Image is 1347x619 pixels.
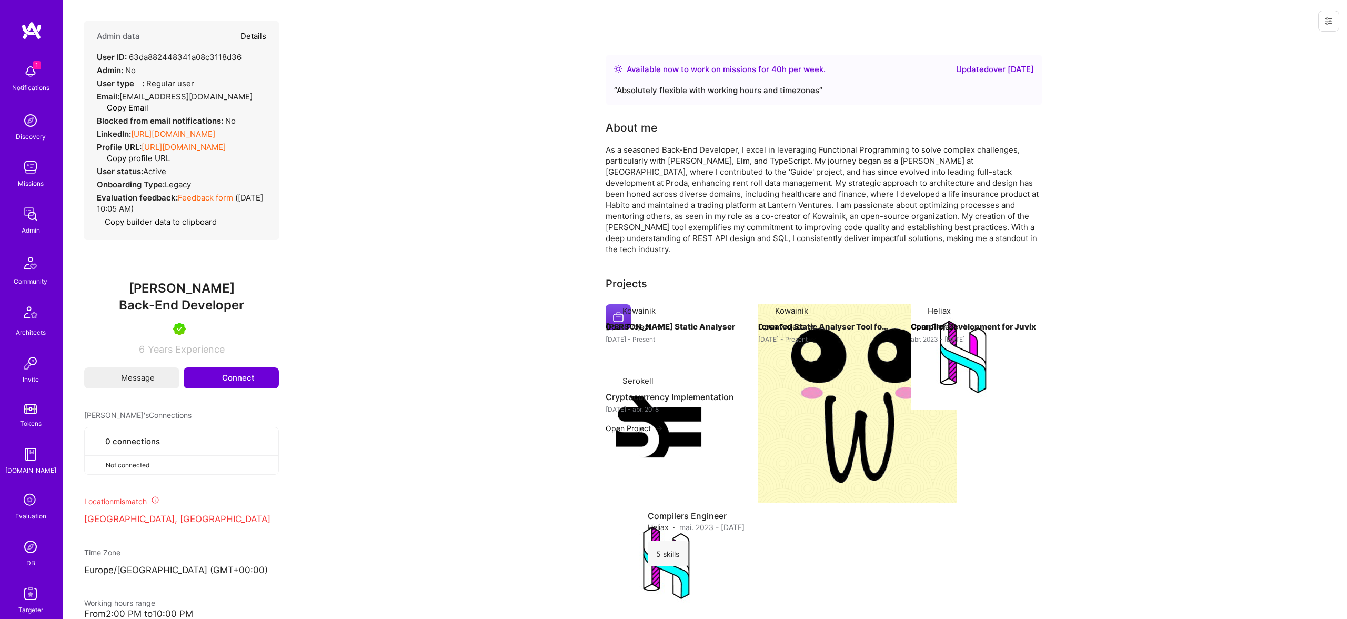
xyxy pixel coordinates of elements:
[139,344,145,355] span: 6
[622,305,656,316] div: Kowainik
[84,548,120,557] span: Time Zone
[21,21,42,40] img: logo
[97,192,266,214] div: ( [DATE] 10:05 AM )
[24,404,37,414] img: tokens
[758,321,816,332] button: Open Project
[84,496,279,507] div: Location mismatch
[771,64,782,74] span: 40
[928,305,951,316] div: Heliax
[14,276,47,287] div: Community
[606,404,737,415] div: [DATE] - abr. 2018
[16,131,46,142] div: Discovery
[97,218,105,226] i: icon Copy
[655,424,664,433] img: arrow-right
[758,304,957,503] img: Company logo
[148,344,225,355] span: Years Experience
[15,511,46,522] div: Evaluation
[12,82,49,93] div: Notifications
[97,129,131,139] strong: LinkedIn:
[84,427,279,475] button: 0 connectionsNot connected
[679,522,745,533] span: mai. 2023 - [DATE]
[655,323,664,331] img: arrow-right
[18,604,43,615] div: Targeter
[18,302,43,327] img: Architects
[97,78,194,89] div: Regular user
[20,204,41,225] img: admin teamwork
[208,373,217,383] i: icon Connect
[97,115,236,126] div: No
[606,304,631,330] img: Company logo
[240,21,266,52] button: Details
[97,78,144,88] strong: User type :
[911,320,1042,334] h4: Compiler Development for Juvix
[606,374,711,480] img: Company logo
[173,323,186,335] img: A.Teamer in Residence
[97,92,119,102] strong: Email:
[20,444,41,465] img: guide book
[143,166,166,176] span: Active
[23,374,39,385] div: Invite
[911,304,1016,410] img: Company logo
[758,320,890,334] h4: I created Static Analyser Tool for [PERSON_NAME] Projects
[648,522,669,533] span: Heliax
[33,61,41,69] span: 1
[673,522,675,533] span: ·
[20,110,41,131] img: discovery
[97,179,165,189] strong: Onboarding Type:
[93,461,102,469] i: icon CloseGray
[84,598,155,607] span: Working hours range
[109,374,116,382] i: icon Mail
[20,353,41,374] img: Invite
[614,510,719,615] img: Company logo
[20,536,41,557] img: Admin Search
[606,423,664,434] button: Open Project
[26,557,35,568] div: DB
[614,65,622,73] img: Availability
[606,276,647,292] div: Projects
[627,63,826,76] div: Available now to work on missions for h per week .
[97,116,225,126] strong: Blocked from email notifications:
[97,32,140,41] h4: Admin data
[97,193,178,203] strong: Evaluation feedback:
[20,418,42,429] div: Tokens
[18,178,44,189] div: Missions
[97,52,127,62] strong: User ID:
[84,367,179,388] button: Message
[606,320,737,334] h4: [PERSON_NAME] Static Analyser
[178,193,233,203] a: Feedback form
[758,334,890,345] div: [DATE] - Present
[99,104,107,112] i: icon Copy
[606,321,664,332] button: Open Project
[119,297,244,313] span: Back-End Developer
[97,166,143,176] strong: User status:
[105,436,160,447] span: 0 connections
[606,334,737,345] div: [DATE] - Present
[99,155,107,163] i: icon Copy
[808,323,816,331] img: arrow-right
[184,367,279,388] button: Connect
[606,120,657,136] div: About me
[119,92,253,102] span: [EMAIL_ADDRESS][DOMAIN_NAME]
[775,305,808,316] div: Kowainik
[84,564,279,577] p: Europe/[GEOGRAPHIC_DATA] (GMT+00:00 )
[99,102,148,113] button: Copy Email
[606,144,1042,255] div: As a seasoned Back-End Developer, I excel in leveraging Functional Programming to solve complex c...
[21,491,41,511] i: icon SelectionTeam
[22,225,40,236] div: Admin
[911,334,1042,345] div: abr. 2023 - [DATE]
[648,541,688,566] div: 5 skills
[97,142,142,152] strong: Profile URL:
[622,375,654,386] div: Serokell
[20,61,41,82] img: bell
[960,323,969,331] img: arrow-right
[84,513,279,526] p: [GEOGRAPHIC_DATA], [GEOGRAPHIC_DATA]
[84,410,192,421] span: [PERSON_NAME]'s Connections
[606,390,737,404] h4: Cryptocurrency Implementation
[93,437,101,445] i: icon Collaborator
[16,327,46,338] div: Architects
[84,281,279,296] span: [PERSON_NAME]
[5,465,56,476] div: [DOMAIN_NAME]
[97,65,136,76] div: No
[134,78,142,86] i: Help
[18,251,43,276] img: Community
